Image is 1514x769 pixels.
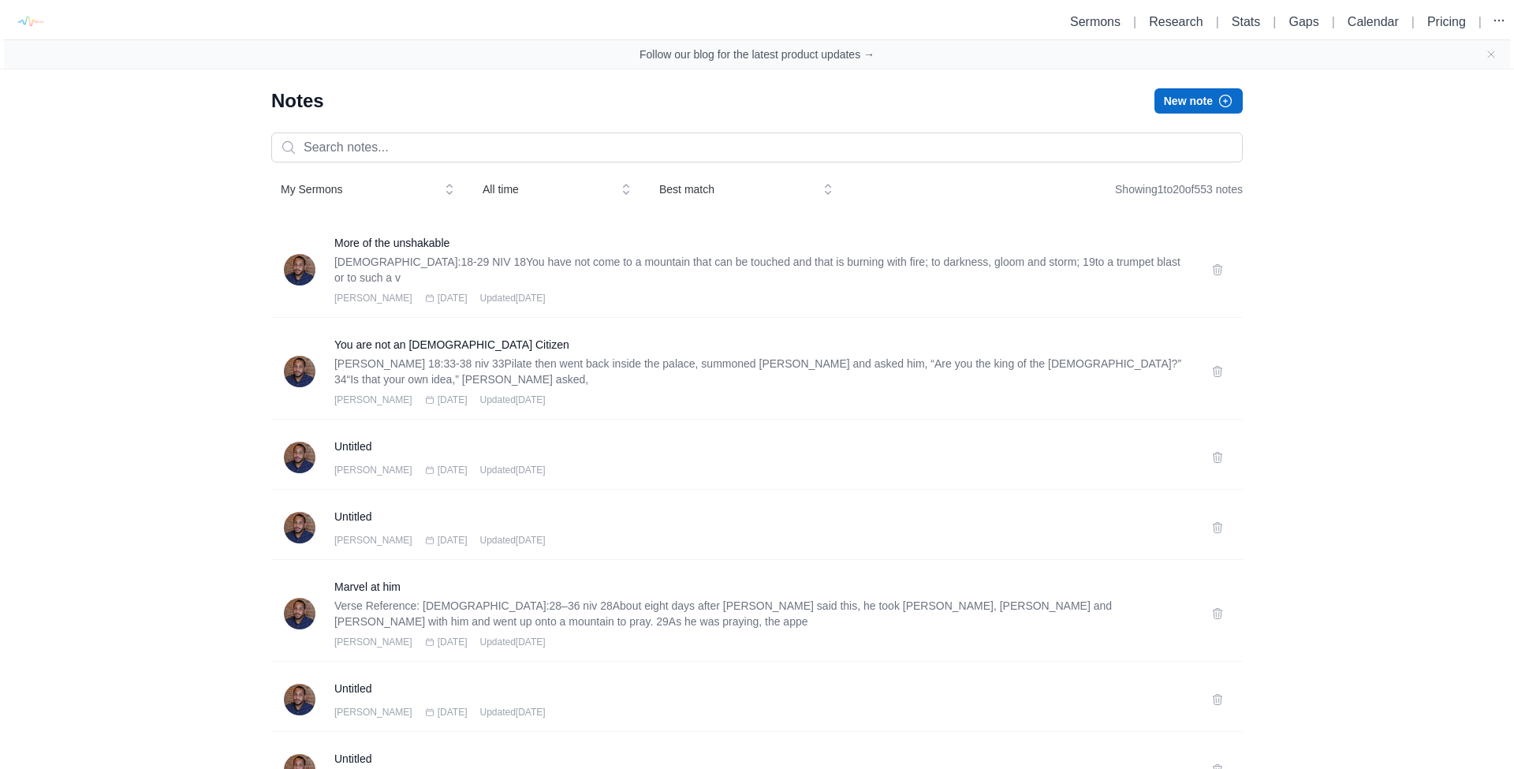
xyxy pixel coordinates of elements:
[334,509,1192,524] a: Untitled
[284,356,315,387] img: Phillip Burch
[334,337,1192,353] a: You are not an [DEMOGRAPHIC_DATA] Citizen
[271,175,464,203] button: My Sermons
[284,254,315,286] img: Phillip Burch
[438,534,468,547] span: [DATE]
[1427,15,1466,28] a: Pricing
[284,684,315,715] img: Phillip Burch
[334,439,1192,454] a: Untitled
[438,292,468,304] span: [DATE]
[271,133,1243,162] input: Search notes...
[334,751,1192,767] a: Untitled
[479,706,545,719] span: Updated [DATE]
[284,442,315,473] img: Phillip Burch
[479,464,545,476] span: Updated [DATE]
[1210,13,1225,32] li: |
[271,88,324,114] h1: Notes
[438,464,468,476] span: [DATE]
[479,292,545,304] span: Updated [DATE]
[284,598,315,629] img: Phillip Burch
[334,394,412,406] span: [PERSON_NAME]
[334,681,1192,696] a: Untitled
[334,579,1192,595] a: Marvel at him
[1485,48,1497,61] button: Close banner
[1326,13,1341,32] li: |
[1288,15,1318,28] a: Gaps
[438,706,468,719] span: [DATE]
[1070,15,1121,28] a: Sermons
[1115,175,1243,203] div: Showing 1 to 20 of 553 notes
[1435,690,1495,750] iframe: Drift Widget Chat Controller
[1232,15,1260,28] a: Stats
[334,254,1192,286] p: [DEMOGRAPHIC_DATA]:18-29 NIV 18You have not come to a mountain that can be touched and that is bu...
[479,636,545,648] span: Updated [DATE]
[1405,13,1421,32] li: |
[479,534,545,547] span: Updated [DATE]
[473,175,640,203] button: All time
[334,464,412,476] span: [PERSON_NAME]
[483,181,609,197] span: All time
[438,636,468,648] span: [DATE]
[1472,13,1488,32] li: |
[640,47,874,62] a: Follow our blog for the latest product updates →
[334,636,412,648] span: [PERSON_NAME]
[438,394,468,406] span: [DATE]
[334,598,1192,629] p: Verse Reference: [DEMOGRAPHIC_DATA]:28–36 niv 28About eight days after [PERSON_NAME] said this, h...
[334,356,1192,387] p: [PERSON_NAME] 18:33-38 niv 33Pilate then went back inside the palace, summoned [PERSON_NAME] and ...
[479,394,545,406] span: Updated [DATE]
[1348,15,1399,28] a: Calendar
[281,181,432,197] span: My Sermons
[1154,88,1243,114] button: New note
[659,181,811,197] span: Best match
[650,175,842,203] button: Best match
[1127,13,1143,32] li: |
[284,512,315,543] img: Phillip Burch
[334,706,412,719] span: [PERSON_NAME]
[12,4,47,39] img: logo
[1266,13,1282,32] li: |
[334,235,1192,251] a: More of the unshakable
[334,292,412,304] span: [PERSON_NAME]
[334,534,412,547] span: [PERSON_NAME]
[1149,15,1203,28] a: Research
